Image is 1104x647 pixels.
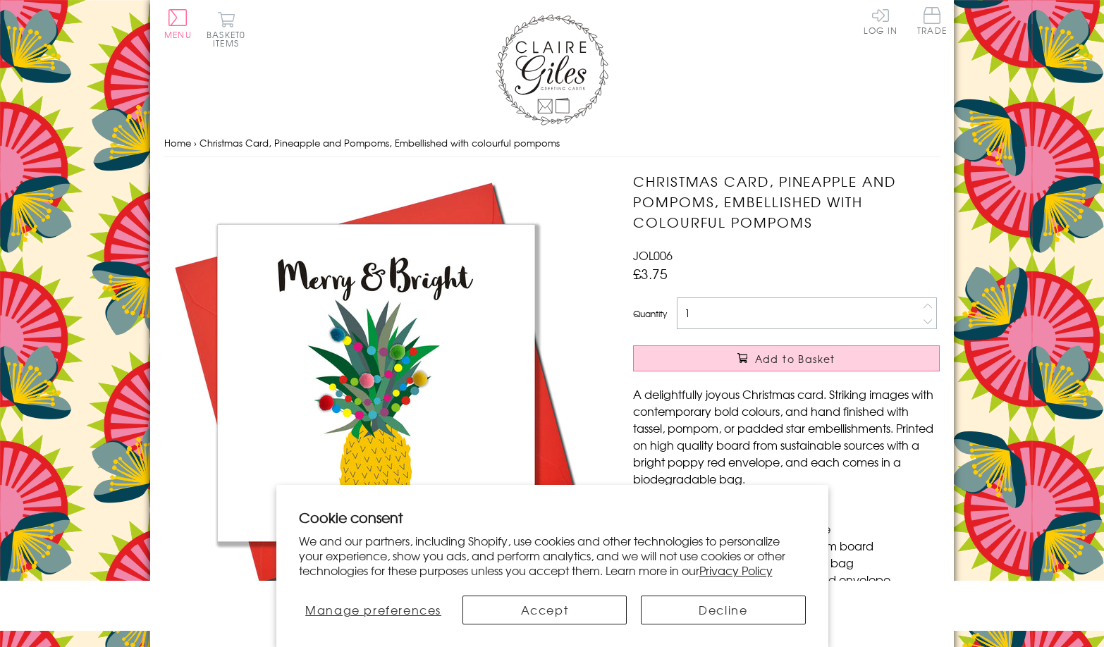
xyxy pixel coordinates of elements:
[200,136,560,149] span: Christmas Card, Pineapple and Pompoms, Embellished with colourful pompoms
[633,247,673,264] span: JOL006
[633,171,940,232] h1: Christmas Card, Pineapple and Pompoms, Embellished with colourful pompoms
[164,28,192,41] span: Menu
[699,562,773,579] a: Privacy Policy
[213,28,245,49] span: 0 items
[207,11,245,47] button: Basket0 items
[755,352,835,366] span: Add to Basket
[641,596,805,624] button: Decline
[164,171,587,594] img: Christmas Card, Pineapple and Pompoms, Embellished with colourful pompoms
[462,596,627,624] button: Accept
[917,7,947,37] a: Trade
[299,534,806,577] p: We and our partners, including Shopify, use cookies and other technologies to personalize your ex...
[864,7,897,35] a: Log In
[496,14,608,125] img: Claire Giles Greetings Cards
[164,129,940,158] nav: breadcrumbs
[305,601,441,618] span: Manage preferences
[194,136,197,149] span: ›
[299,596,448,624] button: Manage preferences
[633,386,940,487] p: A delightfully joyous Christmas card. Striking images with contemporary bold colours, and hand fi...
[917,7,947,35] span: Trade
[299,507,806,527] h2: Cookie consent
[633,264,668,283] span: £3.75
[633,307,667,320] label: Quantity
[164,136,191,149] a: Home
[633,345,940,371] button: Add to Basket
[164,9,192,39] button: Menu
